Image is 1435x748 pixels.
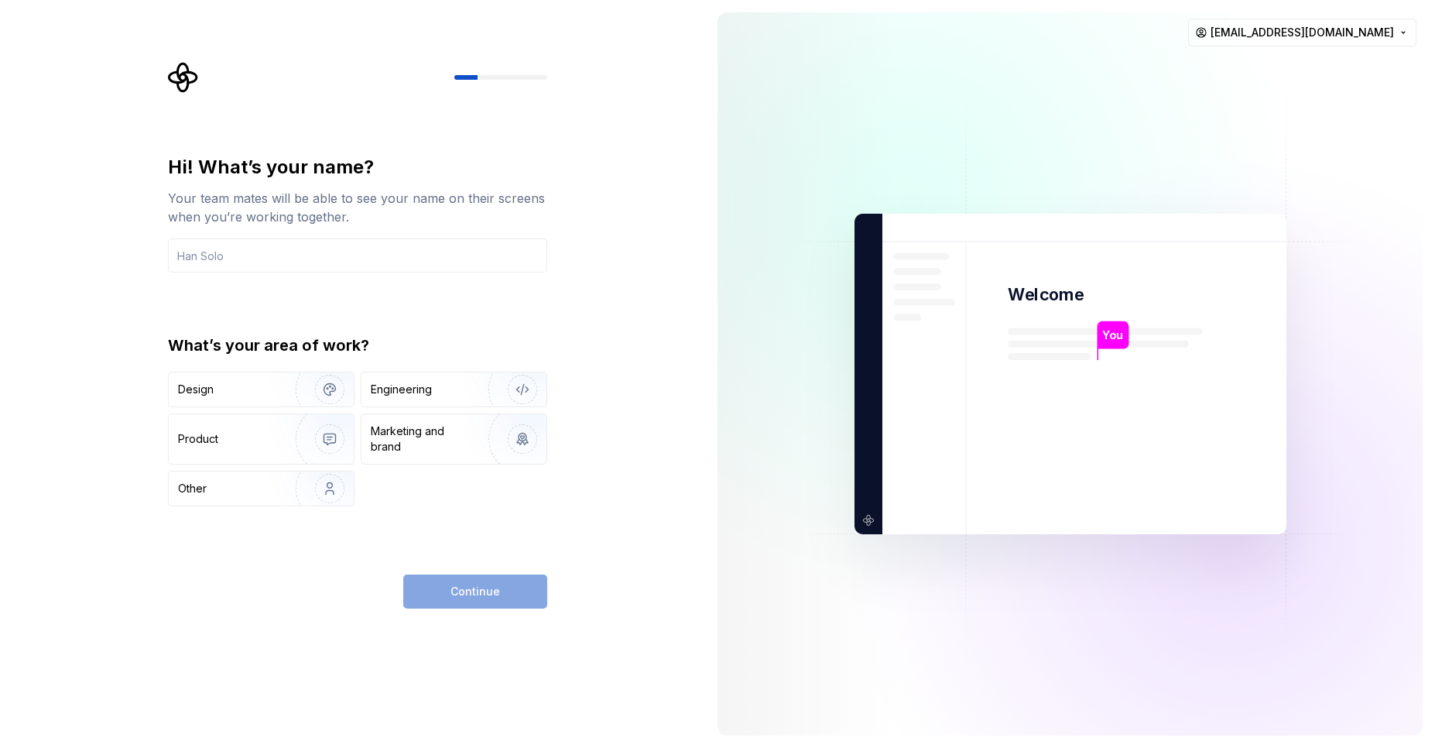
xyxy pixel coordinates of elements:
[1211,25,1394,40] span: [EMAIL_ADDRESS][DOMAIN_NAME]
[168,189,547,226] div: Your team mates will be able to see your name on their screens when you’re working together.
[168,335,547,356] div: What’s your area of work?
[168,155,547,180] div: Hi! What’s your name?
[178,431,218,447] div: Product
[371,424,475,455] div: Marketing and brand
[178,382,214,397] div: Design
[178,481,207,496] div: Other
[1102,327,1123,344] p: You
[1188,19,1416,46] button: [EMAIL_ADDRESS][DOMAIN_NAME]
[371,382,432,397] div: Engineering
[1008,283,1084,306] p: Welcome
[168,62,199,93] svg: Supernova Logo
[168,238,547,273] input: Han Solo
